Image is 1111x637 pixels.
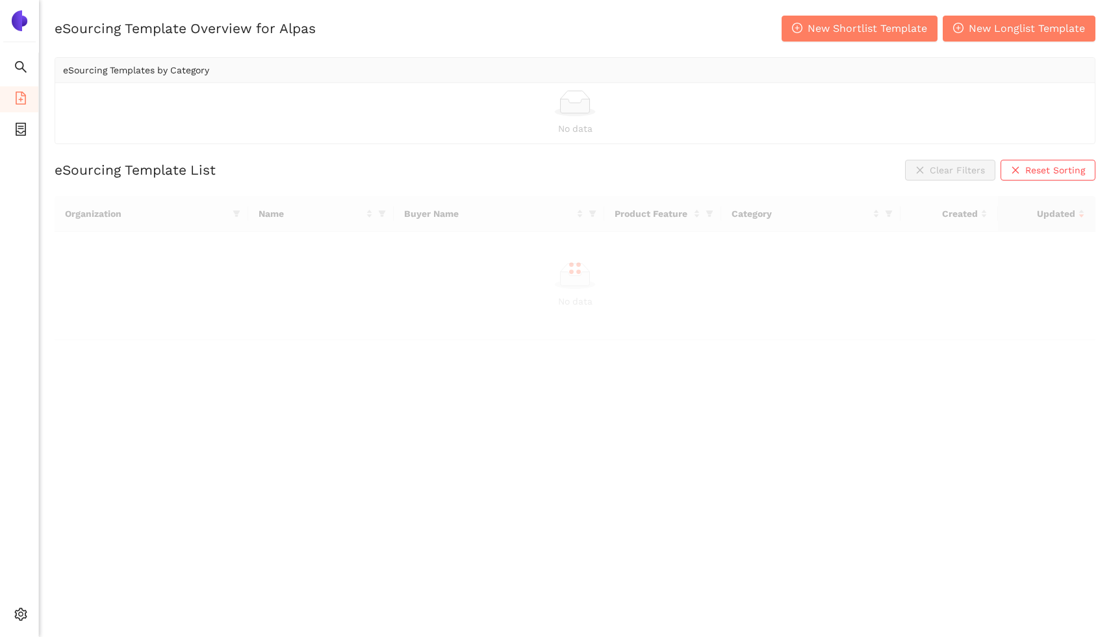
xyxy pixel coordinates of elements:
[14,87,27,113] span: file-add
[14,56,27,82] span: search
[14,603,27,629] span: setting
[9,10,30,31] img: Logo
[63,65,209,75] span: eSourcing Templates by Category
[969,20,1085,36] span: New Longlist Template
[808,20,927,36] span: New Shortlist Template
[905,160,995,181] button: closeClear Filters
[55,160,216,179] h2: eSourcing Template List
[782,16,938,42] button: plus-circleNew Shortlist Template
[55,19,316,38] h2: eSourcing Template Overview for Alpas
[792,23,802,35] span: plus-circle
[1001,160,1095,181] button: closeReset Sorting
[14,118,27,144] span: container
[943,16,1095,42] button: plus-circleNew Longlist Template
[1011,166,1020,176] span: close
[1025,163,1085,177] span: Reset Sorting
[953,23,964,35] span: plus-circle
[63,121,1087,136] div: No data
